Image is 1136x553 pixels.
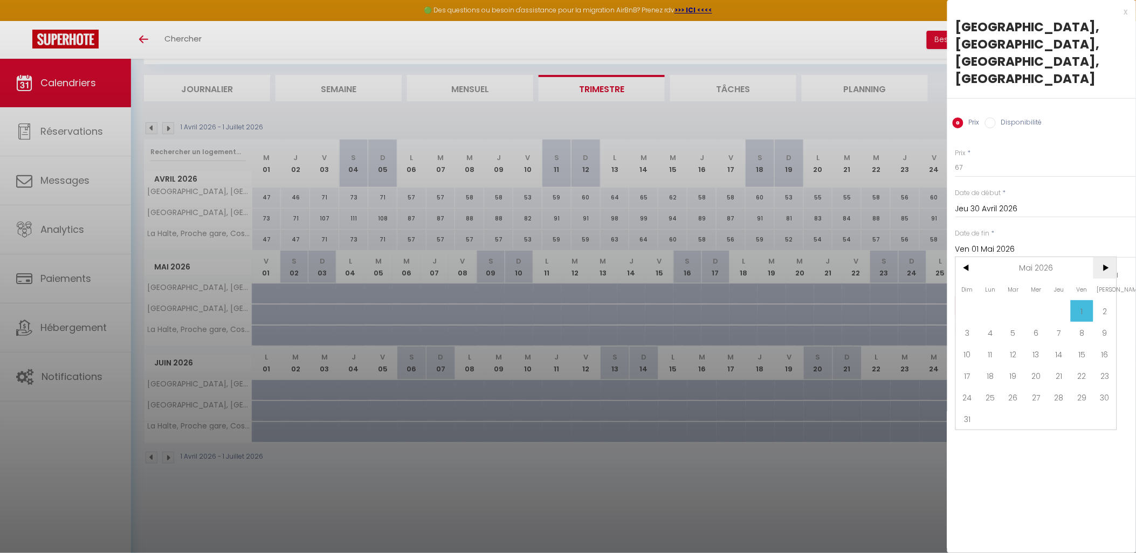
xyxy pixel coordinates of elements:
span: Mai 2026 [979,257,1094,279]
span: < [956,257,979,279]
span: 4 [979,322,1002,343]
label: Disponibilité [996,117,1042,129]
span: [PERSON_NAME] [1093,279,1117,300]
label: Date de début [955,188,1001,198]
span: 19 [1002,365,1025,386]
span: 8 [1071,322,1094,343]
span: 7 [1048,322,1071,343]
span: 20 [1025,365,1048,386]
span: Mar [1002,279,1025,300]
span: Ven [1071,279,1094,300]
span: 28 [1048,386,1071,408]
span: > [1093,257,1117,279]
span: 22 [1071,365,1094,386]
span: 9 [1093,322,1117,343]
span: 27 [1025,386,1048,408]
label: Prix [963,117,980,129]
span: 6 [1025,322,1048,343]
span: Mer [1025,279,1048,300]
span: 2 [1093,300,1117,322]
span: 12 [1002,343,1025,365]
span: 29 [1071,386,1094,408]
span: 15 [1071,343,1094,365]
span: 16 [1093,343,1117,365]
span: 23 [1093,365,1117,386]
div: x [947,5,1128,18]
label: Date de fin [955,229,990,239]
span: 14 [1048,343,1071,365]
span: 25 [979,386,1002,408]
span: 10 [956,343,979,365]
span: 24 [956,386,979,408]
span: 21 [1048,365,1071,386]
span: 26 [1002,386,1025,408]
label: Prix [955,148,966,158]
span: 17 [956,365,979,386]
span: Lun [979,279,1002,300]
span: 1 [1071,300,1094,322]
span: 31 [956,408,979,430]
span: 5 [1002,322,1025,343]
span: 11 [979,343,1002,365]
span: 30 [1093,386,1117,408]
span: 3 [956,322,979,343]
span: 18 [979,365,1002,386]
span: Dim [956,279,979,300]
span: 13 [1025,343,1048,365]
div: [GEOGRAPHIC_DATA], [GEOGRAPHIC_DATA], [GEOGRAPHIC_DATA], [GEOGRAPHIC_DATA] [955,18,1128,87]
span: Jeu [1048,279,1071,300]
